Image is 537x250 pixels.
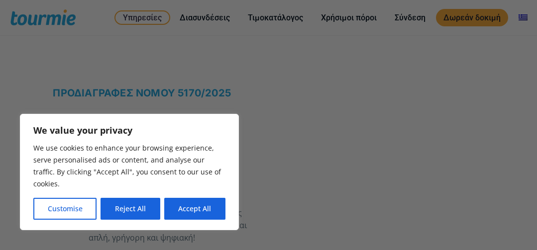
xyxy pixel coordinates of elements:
[101,198,160,220] button: Reject All
[33,198,97,220] button: Customise
[33,124,225,136] p: We value your privacy
[33,142,225,190] p: We use cookies to enhance your browsing experience, serve personalised ads or content, and analys...
[74,30,464,220] iframe: Popup CTA
[164,198,225,220] button: Accept All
